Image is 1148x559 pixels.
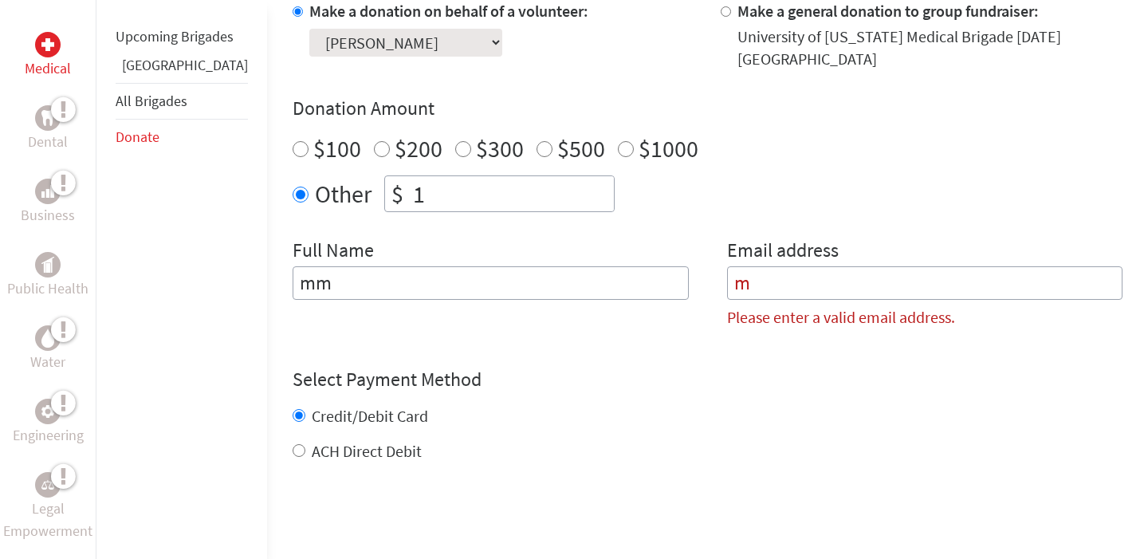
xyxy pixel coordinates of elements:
[21,204,75,226] p: Business
[557,133,605,163] label: $500
[28,105,68,153] a: DentalDental
[116,54,248,83] li: Guatemala
[35,32,61,57] div: Medical
[293,238,374,266] label: Full Name
[313,133,361,163] label: $100
[293,367,1122,392] h4: Select Payment Method
[410,176,614,211] input: Enter Amount
[28,131,68,153] p: Dental
[727,266,1123,300] input: Your Email
[35,399,61,424] div: Engineering
[293,96,1122,121] h4: Donation Amount
[35,252,61,278] div: Public Health
[41,480,54,490] img: Legal Empowerment
[385,176,410,211] div: $
[35,325,61,351] div: Water
[116,19,248,54] li: Upcoming Brigades
[639,133,698,163] label: $1000
[116,27,234,45] a: Upcoming Brigades
[116,128,159,146] a: Donate
[3,498,92,542] p: Legal Empowerment
[30,351,65,373] p: Water
[309,1,588,21] label: Make a donation on behalf of a volunteer:
[41,405,54,418] img: Engineering
[7,252,88,300] a: Public HealthPublic Health
[30,325,65,373] a: WaterWater
[312,406,428,426] label: Credit/Debit Card
[13,399,84,447] a: EngineeringEngineering
[293,266,689,300] input: Enter Full Name
[3,472,92,542] a: Legal EmpowermentLegal Empowerment
[7,278,88,300] p: Public Health
[35,105,61,131] div: Dental
[35,179,61,204] div: Business
[41,329,54,347] img: Water
[315,175,372,212] label: Other
[476,133,524,163] label: $300
[312,441,422,461] label: ACH Direct Debit
[21,179,75,226] a: BusinessBusiness
[116,120,248,155] li: Donate
[122,56,248,74] a: [GEOGRAPHIC_DATA]
[13,424,84,447] p: Engineering
[41,38,54,51] img: Medical
[737,26,1123,70] div: University of [US_STATE] Medical Brigade [DATE] [GEOGRAPHIC_DATA]
[293,494,535,557] iframe: reCAPTCHA
[41,110,54,125] img: Dental
[35,472,61,498] div: Legal Empowerment
[737,1,1039,21] label: Make a general donation to group fundraiser:
[395,133,442,163] label: $200
[25,57,71,80] p: Medical
[41,185,54,198] img: Business
[25,32,71,80] a: MedicalMedical
[116,83,248,120] li: All Brigades
[727,238,839,266] label: Email address
[116,92,187,110] a: All Brigades
[41,257,54,273] img: Public Health
[727,306,955,329] label: Please enter a valid email address.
